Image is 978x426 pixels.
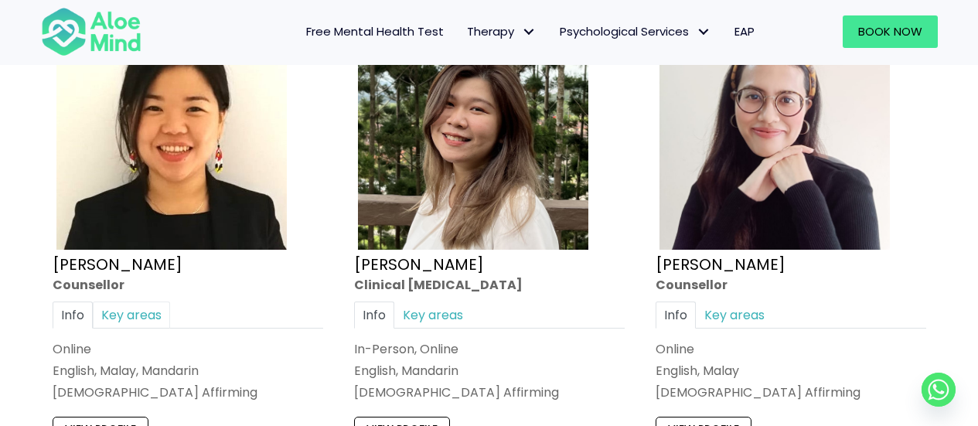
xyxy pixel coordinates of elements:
span: Therapy: submenu [518,21,540,43]
a: [PERSON_NAME] [656,254,785,275]
a: Key areas [93,302,170,329]
span: Book Now [858,23,922,39]
a: Free Mental Health Test [295,15,455,48]
a: Info [53,302,93,329]
div: In-Person, Online [354,340,625,358]
div: Counsellor [53,276,323,294]
img: Aloe mind Logo [41,6,141,57]
a: [PERSON_NAME] [53,254,182,275]
a: EAP [723,15,766,48]
a: [PERSON_NAME] [354,254,484,275]
a: Key areas [394,302,472,329]
div: Counsellor [656,276,926,294]
span: EAP [734,23,755,39]
a: Whatsapp [922,373,956,407]
span: Psychological Services [560,23,711,39]
div: [DEMOGRAPHIC_DATA] Affirming [53,384,323,402]
div: Online [53,340,323,358]
div: [DEMOGRAPHIC_DATA] Affirming [354,384,625,402]
span: Psychological Services: submenu [693,21,715,43]
a: Psychological ServicesPsychological Services: submenu [548,15,723,48]
div: [DEMOGRAPHIC_DATA] Affirming [656,384,926,402]
a: Book Now [843,15,938,48]
span: Therapy [467,23,537,39]
a: Info [354,302,394,329]
img: Therapist Photo Update [659,19,890,250]
a: Key areas [696,302,773,329]
nav: Menu [162,15,766,48]
a: Info [656,302,696,329]
img: Karen Counsellor [56,19,287,250]
p: English, Mandarin [354,363,625,380]
div: Online [656,340,926,358]
span: Free Mental Health Test [306,23,444,39]
div: Clinical [MEDICAL_DATA] [354,276,625,294]
p: English, Malay [656,363,926,380]
a: TherapyTherapy: submenu [455,15,548,48]
img: Kelly Clinical Psychologist [358,19,588,250]
p: English, Malay, Mandarin [53,363,323,380]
